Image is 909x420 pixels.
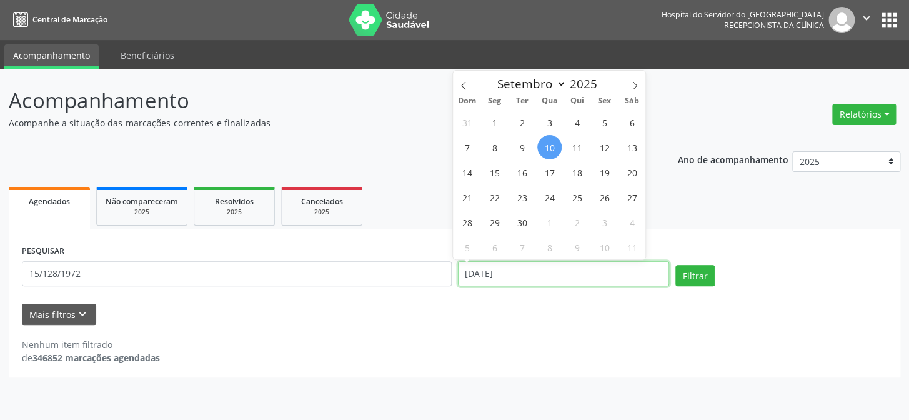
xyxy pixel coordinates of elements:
span: Setembro 4, 2025 [565,110,589,134]
span: Outubro 7, 2025 [510,235,534,259]
img: img [828,7,855,33]
span: Outubro 6, 2025 [482,235,507,259]
button: Mais filtroskeyboard_arrow_down [22,304,96,326]
span: Setembro 27, 2025 [620,185,644,209]
span: Recepcionista da clínica [724,20,824,31]
i:  [860,11,873,25]
span: Agendados [29,196,70,207]
div: 2025 [106,207,178,217]
span: Outubro 8, 2025 [537,235,562,259]
span: Setembro 22, 2025 [482,185,507,209]
input: Selecione um intervalo [458,261,670,286]
strong: 346852 marcações agendadas [32,352,160,364]
span: Setembro 10, 2025 [537,135,562,159]
span: Outubro 1, 2025 [537,210,562,234]
span: Outubro 3, 2025 [592,210,617,234]
span: Setembro 8, 2025 [482,135,507,159]
span: Setembro 19, 2025 [592,160,617,184]
span: Setembro 7, 2025 [455,135,479,159]
span: Setembro 15, 2025 [482,160,507,184]
span: Setembro 17, 2025 [537,160,562,184]
span: Sex [590,97,618,105]
select: Month [492,75,567,92]
div: 2025 [291,207,353,217]
label: PESQUISAR [22,242,64,261]
span: Setembro 29, 2025 [482,210,507,234]
span: Outubro 9, 2025 [565,235,589,259]
button: Filtrar [675,265,715,286]
span: Qua [535,97,563,105]
span: Setembro 25, 2025 [565,185,589,209]
span: Setembro 3, 2025 [537,110,562,134]
span: Central de Marcação [32,14,107,25]
span: Sáb [618,97,645,105]
span: Setembro 23, 2025 [510,185,534,209]
span: Setembro 26, 2025 [592,185,617,209]
div: Hospital do Servidor do [GEOGRAPHIC_DATA] [662,9,824,20]
p: Acompanhamento [9,85,633,116]
span: Ter [508,97,535,105]
span: Setembro 6, 2025 [620,110,644,134]
div: de [22,351,160,364]
span: Qui [563,97,590,105]
input: Year [566,76,607,92]
span: Setembro 5, 2025 [592,110,617,134]
span: Setembro 16, 2025 [510,160,534,184]
span: Outubro 10, 2025 [592,235,617,259]
i: keyboard_arrow_down [76,307,89,321]
button: Relatórios [832,104,896,125]
span: Setembro 1, 2025 [482,110,507,134]
span: Setembro 13, 2025 [620,135,644,159]
span: Setembro 21, 2025 [455,185,479,209]
button:  [855,7,878,33]
div: 2025 [203,207,266,217]
span: Cancelados [301,196,343,207]
span: Setembro 30, 2025 [510,210,534,234]
span: Resolvidos [215,196,254,207]
span: Setembro 11, 2025 [565,135,589,159]
span: Setembro 24, 2025 [537,185,562,209]
a: Central de Marcação [9,9,107,30]
span: Setembro 18, 2025 [565,160,589,184]
span: Seg [480,97,508,105]
span: Outubro 5, 2025 [455,235,479,259]
span: Setembro 28, 2025 [455,210,479,234]
span: Agosto 31, 2025 [455,110,479,134]
p: Ano de acompanhamento [677,151,788,167]
span: Setembro 2, 2025 [510,110,534,134]
span: Outubro 11, 2025 [620,235,644,259]
button: apps [878,9,900,31]
span: Não compareceram [106,196,178,207]
a: Acompanhamento [4,44,99,69]
span: Dom [453,97,480,105]
div: Nenhum item filtrado [22,338,160,351]
span: Outubro 4, 2025 [620,210,644,234]
span: Outubro 2, 2025 [565,210,589,234]
p: Acompanhe a situação das marcações correntes e finalizadas [9,116,633,129]
span: Setembro 9, 2025 [510,135,534,159]
span: Setembro 14, 2025 [455,160,479,184]
a: Beneficiários [112,44,183,66]
span: Setembro 20, 2025 [620,160,644,184]
input: Nome, código do beneficiário ou CPF [22,261,452,286]
span: Setembro 12, 2025 [592,135,617,159]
